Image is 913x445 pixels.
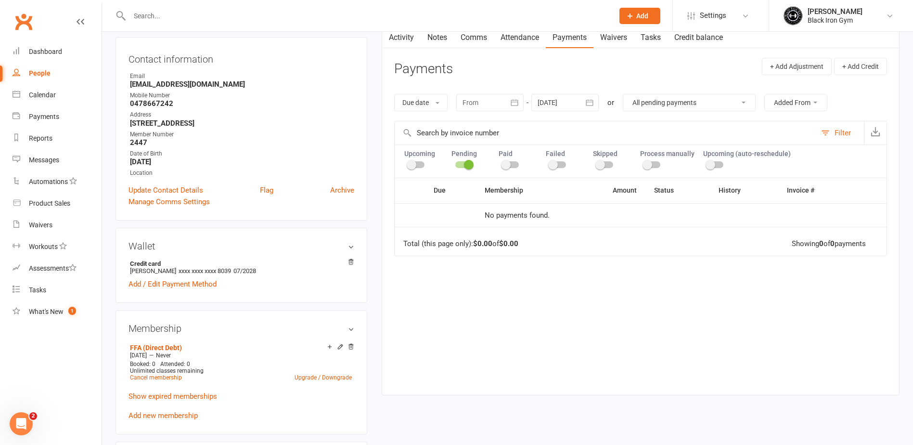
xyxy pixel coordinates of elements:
[29,156,59,164] div: Messages
[10,412,33,435] iframe: Intercom live chat
[13,41,102,63] a: Dashboard
[700,5,726,26] span: Settings
[130,99,354,108] strong: 0478667242
[130,260,349,267] strong: Credit card
[640,150,694,157] label: Process manually
[830,239,835,248] strong: 0
[29,412,37,420] span: 2
[668,26,730,49] a: Credit balance
[403,240,518,248] div: Total (this page only): of
[129,392,217,401] a: Show expired memberships
[473,239,492,248] strong: $0.00
[130,130,354,139] div: Member Number
[127,9,607,23] input: Search...
[546,26,593,49] a: Payments
[130,374,182,381] a: Cancel membership
[619,8,660,24] button: Add
[129,278,217,290] a: Add / Edit Payment Method
[593,26,634,49] a: Waivers
[808,16,862,25] div: Black Iron Gym
[13,258,102,279] a: Assessments
[179,267,231,275] span: xxxx xxxx xxxx 8039
[29,178,68,185] div: Automations
[130,138,354,147] strong: 2447
[607,97,614,108] div: or
[29,243,58,250] div: Workouts
[13,149,102,171] a: Messages
[395,121,816,144] input: Search by invoice number
[29,308,64,315] div: What's New
[233,267,256,275] span: 07/2028
[29,264,77,272] div: Assessments
[156,352,171,359] span: Never
[13,63,102,84] a: People
[29,286,46,294] div: Tasks
[128,352,354,359] div: —
[129,50,354,65] h3: Contact information
[129,241,354,251] h3: Wallet
[29,113,59,120] div: Payments
[703,150,791,157] label: Upcoming (auto-reschedule)
[394,94,448,111] button: Due date
[295,374,352,381] a: Upgrade / Downgrade
[835,127,851,139] div: Filter
[130,344,182,352] a: FFA (Direct Debt)
[330,184,354,196] a: Archive
[129,259,354,276] li: [PERSON_NAME]
[130,352,147,359] span: [DATE]
[130,361,155,367] span: Booked: 0
[593,150,631,157] label: Skipped
[634,26,668,49] a: Tasks
[12,10,36,34] a: Clubworx
[454,26,494,49] a: Comms
[819,239,823,248] strong: 0
[29,199,70,207] div: Product Sales
[130,169,354,178] div: Location
[784,6,803,26] img: thumb_image1623296242.png
[13,214,102,236] a: Waivers
[129,323,354,334] h3: Membership
[792,240,866,248] div: Showing of payments
[29,91,56,99] div: Calendar
[476,178,573,203] th: Membership
[573,178,645,203] th: Amount
[13,106,102,128] a: Payments
[260,184,273,196] a: Flag
[130,119,354,128] strong: [STREET_ADDRESS]
[710,178,779,203] th: History
[130,367,204,374] span: Unlimited classes remaining
[636,12,648,20] span: Add
[13,301,102,323] a: What's New1
[68,307,76,315] span: 1
[13,84,102,106] a: Calendar
[13,193,102,214] a: Product Sales
[394,62,453,77] h3: Payments
[546,150,584,157] label: Failed
[13,236,102,258] a: Workouts
[130,110,354,119] div: Address
[808,7,862,16] div: [PERSON_NAME]
[762,58,832,75] button: + Add Adjustment
[499,150,537,157] label: Paid
[494,26,546,49] a: Attendance
[130,149,354,158] div: Date of Birth
[382,26,421,49] a: Activity
[764,94,827,111] button: Added From
[404,150,443,157] label: Upcoming
[130,91,354,100] div: Mobile Number
[451,150,490,157] label: Pending
[13,279,102,301] a: Tasks
[160,361,190,367] span: Attended: 0
[29,48,62,55] div: Dashboard
[13,128,102,149] a: Reports
[816,121,864,144] button: Filter
[29,221,52,229] div: Waivers
[29,134,52,142] div: Reports
[778,178,856,203] th: Invoice #
[129,184,203,196] a: Update Contact Details
[129,196,210,208] a: Manage Comms Settings
[130,157,354,166] strong: [DATE]
[834,58,887,75] button: + Add Credit
[129,411,198,420] a: Add new membership
[425,178,476,203] th: Due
